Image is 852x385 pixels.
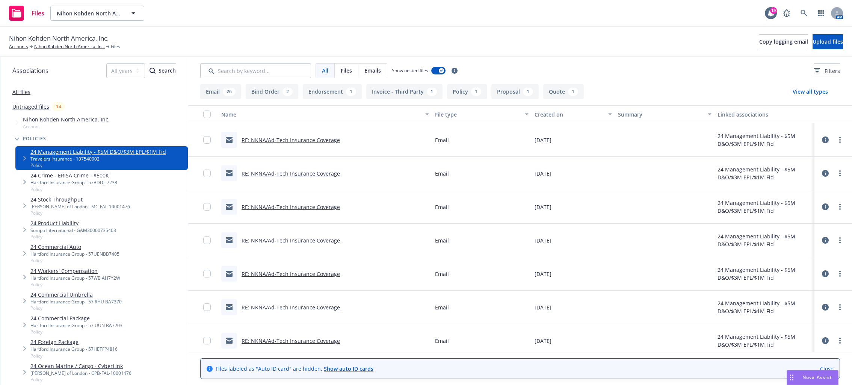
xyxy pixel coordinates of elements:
[30,233,116,240] span: Policy
[435,111,521,118] div: File type
[568,88,578,96] div: 1
[535,236,551,244] span: [DATE]
[835,169,844,178] a: more
[242,270,340,277] a: RE: NKNA/Ad-Tech Insurance Coverage
[779,6,794,21] a: Report a Bug
[435,337,449,345] span: Email
[491,84,539,99] button: Proposal
[203,170,211,177] input: Toggle Row Selected
[30,281,120,288] span: Policy
[718,165,811,181] div: 24 Management Liability - $5M D&O/$3M EPL/$1M Fid
[615,105,715,123] button: Summary
[30,338,118,346] a: 24 Foreign Package
[435,136,449,144] span: Email
[30,156,166,162] div: Travelers Insurance - 107540902
[30,291,122,299] a: 24 Commercial Umbrella
[30,243,119,251] a: 24 Commercial Auto
[835,303,844,312] a: more
[820,365,834,373] a: Close
[618,111,704,118] div: Summary
[30,299,122,305] div: Hartford Insurance Group - 57 RHU BA7370
[814,6,829,21] a: Switch app
[30,196,130,203] a: 24 Stock Throughput
[203,203,211,211] input: Toggle Row Selected
[30,251,119,257] div: Hartford Insurance Group - 57UENBB7405
[23,123,110,130] span: Account
[200,84,241,99] button: Email
[835,135,844,144] a: more
[150,63,176,78] button: SearchSearch
[535,170,551,177] span: [DATE]
[242,304,340,311] a: RE: NKNA/Ad-Tech Insurance Coverage
[12,66,48,76] span: Associations
[30,148,166,156] a: 24 Management Liability - $5M D&O/$3M EPL/$1M Fid
[282,88,293,96] div: 2
[535,111,603,118] div: Created on
[203,236,211,244] input: Toggle Row Selected
[718,299,811,315] div: 24 Management Liability - $5M D&O/$3M EPL/$1M Fid
[432,105,532,123] button: File type
[346,88,356,96] div: 1
[30,370,131,376] div: [PERSON_NAME] of London - CPB-FAL-10001476
[796,6,811,21] a: Search
[366,84,443,99] button: Invoice - Third Party
[150,64,176,78] div: Search
[813,38,843,45] span: Upload files
[242,170,340,177] a: RE: NKNA/Ad-Tech Insurance Coverage
[718,111,811,118] div: Linked associations
[30,329,122,335] span: Policy
[223,88,236,96] div: 26
[322,67,328,74] span: All
[30,322,122,329] div: Hartford Insurance Group - 57 UUN BA7203
[341,67,352,74] span: Files
[787,370,796,385] div: Drag to move
[718,232,811,248] div: 24 Management Liability - $5M D&O/$3M EPL/$1M Fid
[9,33,109,43] span: Nihon Kohden North America, Inc.
[535,270,551,278] span: [DATE]
[814,63,840,78] button: Filters
[23,115,110,123] span: Nihon Kohden North America, Inc.
[30,353,118,359] span: Policy
[50,6,144,21] button: Nihon Kohden North America, Inc.
[30,275,120,281] div: Hartford Insurance Group - 57WB AH7Y2W
[203,136,211,144] input: Toggle Row Selected
[543,84,584,99] button: Quote
[835,236,844,245] a: more
[447,84,487,99] button: Policy
[435,270,449,278] span: Email
[759,38,808,45] span: Copy logging email
[523,88,533,96] div: 1
[30,362,131,370] a: 24 Ocean Marine / Cargo - CyberLink
[30,314,122,322] a: 24 Commercial Package
[813,34,843,49] button: Upload files
[30,186,117,192] span: Policy
[787,370,838,385] button: Nova Assist
[221,111,421,118] div: Name
[814,67,840,75] span: Filters
[781,84,840,99] button: View all types
[825,67,840,75] span: Filters
[30,179,117,186] div: Hartford Insurance Group - 57BDDIL7238
[30,376,131,383] span: Policy
[32,10,44,16] span: Files
[535,203,551,211] span: [DATE]
[802,374,832,380] span: Nova Assist
[242,203,340,211] a: RE: NKNA/Ad-Tech Insurance Coverage
[34,43,105,50] a: Nihon Kohden North America, Inc.
[364,67,381,74] span: Emails
[324,365,373,372] a: Show auto ID cards
[203,337,211,344] input: Toggle Row Selected
[759,34,808,49] button: Copy logging email
[30,227,116,233] div: Sompo International - GAM30000735403
[303,84,362,99] button: Endorsement
[150,68,156,74] svg: Search
[435,203,449,211] span: Email
[246,84,298,99] button: Bind Order
[392,67,428,74] span: Show nested files
[203,270,211,277] input: Toggle Row Selected
[30,171,117,179] a: 24 Crime - ERISA Crime - $500K
[9,43,28,50] a: Accounts
[218,105,432,123] button: Name
[770,7,777,14] div: 19
[203,111,211,118] input: Select all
